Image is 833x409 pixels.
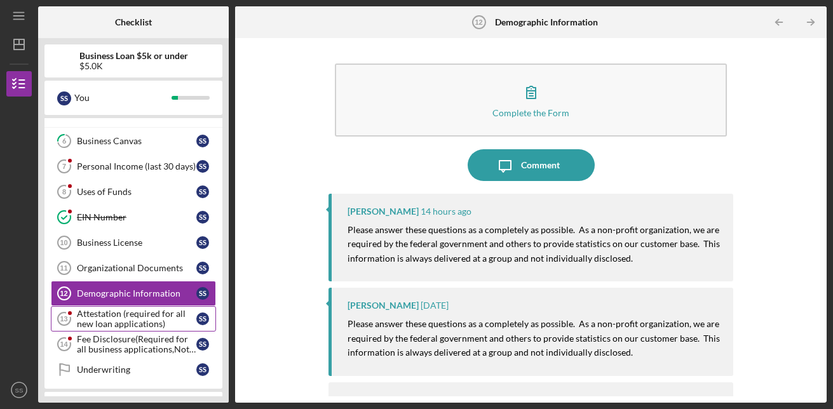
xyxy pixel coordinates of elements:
tspan: 12 [60,290,67,297]
div: Demographic Information [77,288,196,298]
div: S S [196,363,209,376]
div: S S [196,338,209,351]
div: S S [196,287,209,300]
b: Checklist [115,17,152,27]
a: 8Uses of FundsSS [51,179,216,204]
div: Personal Income (last 30 days) [77,161,196,171]
div: S S [196,262,209,274]
div: Uses of Funds [77,187,196,197]
a: 11Organizational DocumentsSS [51,255,216,281]
div: Complete the Form [492,108,569,117]
a: 10Business LicenseSS [51,230,216,255]
a: EIN NumberSS [51,204,216,230]
tspan: 7 [62,163,66,170]
time: 2025-09-16 16:37 [421,300,449,311]
button: Comment [468,149,595,181]
div: EIN Number [77,212,196,222]
b: Business Loan $5k or under [79,51,188,61]
tspan: 13 [60,315,67,323]
div: S S [196,312,209,325]
tspan: 10 [60,239,67,246]
b: Demographic Information [495,17,598,27]
mark: Please answer these questions as a completely as possible. As a non-profit organization, we are r... [348,224,722,264]
div: Business License [77,238,196,248]
div: [PERSON_NAME] [344,395,416,405]
a: UnderwritingSS [51,357,216,382]
div: S S [57,91,71,105]
tspan: 14 [60,340,68,348]
div: Business Canvas [77,136,196,146]
div: [PERSON_NAME] [348,300,419,311]
div: S S [196,160,209,173]
a: 13Attestation (required for all new loan applications)SS [51,306,216,332]
div: S S [196,211,209,224]
div: Comment [521,149,560,181]
tspan: 8 [62,188,66,196]
div: Attestation (required for all new loan applications) [77,309,196,329]
a: 6Business CanvasSS [51,128,216,154]
tspan: 12 [475,18,483,26]
mark: Please answer these questions as a completely as possible. As a non-profit organization, we are r... [348,318,722,358]
div: Underwriting [77,365,196,375]
tspan: 6 [62,137,67,145]
div: S S [196,185,209,198]
div: Fee Disclosure(Required for all business applications,Not needed for Contractor loans) [77,334,196,354]
a: 7Personal Income (last 30 days)SS [51,154,216,179]
div: Organizational Documents [77,263,196,273]
button: Complete the Form [335,64,728,137]
div: $5.0K [79,61,188,71]
div: S S [196,236,209,249]
div: S S [196,135,209,147]
button: SS [6,377,32,403]
a: 12Demographic InformationSS [51,281,216,306]
div: [PERSON_NAME] [348,206,419,217]
text: SS [15,387,24,394]
a: 14Fee Disclosure(Required for all business applications,Not needed for Contractor loans)SS [51,332,216,357]
div: You [74,87,172,109]
time: 2025-09-17 13:54 [421,206,471,217]
tspan: 11 [60,264,67,272]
